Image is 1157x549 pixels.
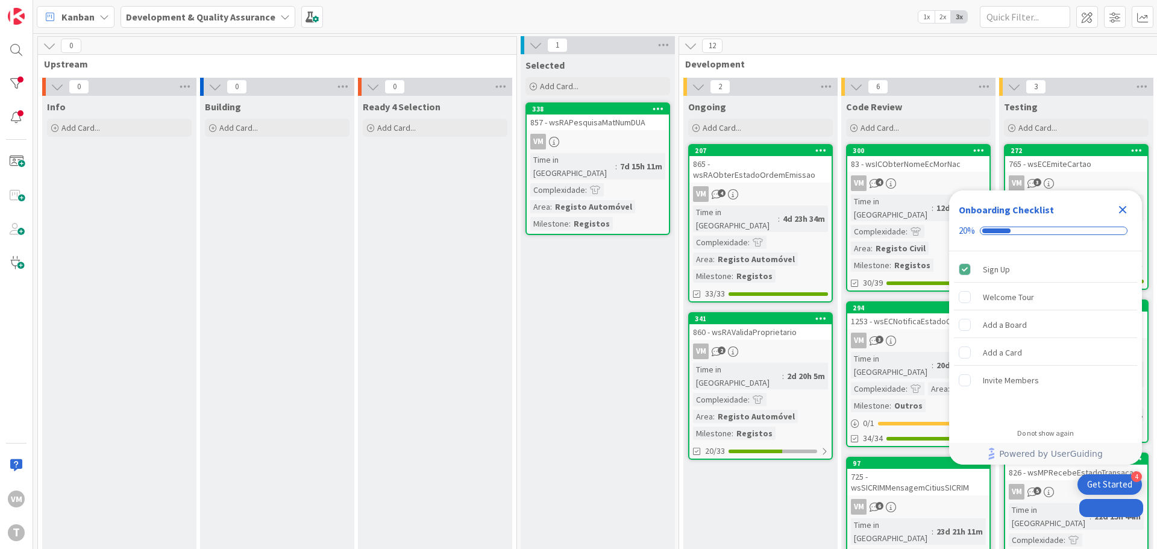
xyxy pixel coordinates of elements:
div: Invite Members [983,373,1039,387]
a: 338857 - wsRAPesquisaMatNumDUAVMTime in [GEOGRAPHIC_DATA]:7d 15h 11mComplexidade:Area:Registo Aut... [525,102,670,235]
div: VM [527,134,669,149]
span: : [932,201,933,215]
a: Powered by UserGuiding [955,443,1136,465]
div: 97 [847,458,989,469]
span: Add Card... [1018,122,1057,133]
div: Time in [GEOGRAPHIC_DATA] [851,352,932,378]
div: 294 [847,303,989,313]
span: 0 [227,80,247,94]
span: : [585,183,587,196]
div: Area [928,382,948,395]
div: 0/1 [847,416,989,431]
div: 857 - wsRAPesquisaMatNumDUA [527,115,669,130]
span: Building [205,101,241,113]
span: : [906,382,908,395]
div: Do not show again [1017,428,1074,438]
div: 23d 21h 11m [933,525,986,538]
span: 34/34 [863,432,883,445]
span: 12 [702,39,723,53]
span: : [889,399,891,412]
span: 4 [876,178,883,186]
div: 294 [853,304,989,312]
div: VM [530,134,546,149]
div: Time in [GEOGRAPHIC_DATA] [851,518,932,545]
span: Add Card... [219,122,258,133]
div: Get Started [1087,478,1132,491]
span: Code Review [846,101,902,113]
div: VM [851,175,867,191]
span: Ready 4 Selection [363,101,441,113]
span: : [713,253,715,266]
span: 3 [1033,178,1041,186]
div: Open Get Started checklist, remaining modules: 4 [1077,474,1142,495]
div: Sign Up [983,262,1010,277]
span: 6 [876,502,883,510]
div: Complexidade [530,183,585,196]
span: Upstream [44,58,501,70]
div: 272 [1005,145,1147,156]
span: 33/33 [705,287,725,300]
div: Milestone [693,427,732,440]
a: 341860 - wsRAValidaProprietarioVMTime in [GEOGRAPHIC_DATA]:2d 20h 5mComplexidade:Area:Registo Aut... [688,312,833,460]
span: : [782,369,784,383]
div: Time in [GEOGRAPHIC_DATA] [530,153,615,180]
span: : [871,242,873,255]
div: 207865 - wsRAObterEstadoOrdemEmissao [689,145,832,183]
div: VM [693,344,709,359]
span: : [550,200,552,213]
div: 272765 - wsECEmiteCartao [1005,145,1147,172]
span: 2x [935,11,951,23]
span: Testing [1004,101,1038,113]
div: Registos [733,269,776,283]
img: Visit kanbanzone.com [8,8,25,25]
span: 3 [876,336,883,344]
div: VM [851,499,867,515]
span: Selected [525,59,565,71]
div: Complexidade [851,382,906,395]
div: Complexidade [693,393,748,406]
div: VM [847,499,989,515]
div: 2941253 - wsECNotificaEstadoCartao [847,303,989,329]
div: 20d 14h 29m [933,359,986,372]
div: VM [693,186,709,202]
div: 207 [695,146,832,155]
span: : [932,359,933,372]
div: VM [851,333,867,348]
span: 0 [69,80,89,94]
span: 3x [951,11,967,23]
div: VM [1009,484,1024,500]
div: Registo Automóvel [715,253,798,266]
div: 12d 17h 48m [933,201,986,215]
div: Add a Card is incomplete. [954,339,1137,366]
div: VM [1005,484,1147,500]
div: 7d 15h 11m [617,160,665,173]
div: VM [689,186,832,202]
div: Registos [571,217,613,230]
div: Complexidade [851,225,906,238]
div: VM [1005,175,1147,191]
div: Complexidade [1009,533,1064,547]
div: VM [689,344,832,359]
div: 338857 - wsRAPesquisaMatNumDUA [527,104,669,130]
div: 826 - wsMPRecebeEstadoTransacao [1005,465,1147,480]
span: 0 [384,80,405,94]
div: Registos [891,259,933,272]
div: VM [847,333,989,348]
div: 4 [1131,471,1142,482]
a: 30083 - wsICObterNomeEcMorNacVMTime in [GEOGRAPHIC_DATA]:12d 17h 48mComplexidade:Area:Registo Civ... [846,144,991,292]
div: Registos [733,427,776,440]
span: : [778,212,780,225]
div: 860 - wsRAValidaProprietario [689,324,832,340]
div: Registo Automóvel [715,410,798,423]
span: Info [47,101,66,113]
div: Add a Board [983,318,1027,332]
span: : [732,269,733,283]
div: 341 [689,313,832,324]
span: : [748,393,750,406]
div: 272 [1011,146,1147,155]
span: Add Card... [61,122,100,133]
span: 20/33 [705,445,725,457]
div: Checklist Container [949,190,1142,465]
div: 341 [695,315,832,323]
div: 97 [853,459,989,468]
